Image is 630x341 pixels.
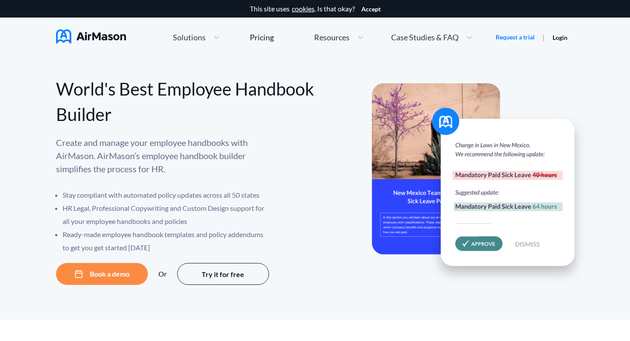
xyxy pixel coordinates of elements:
img: AirMason Logo [56,29,126,43]
img: hero-banner [372,83,586,284]
div: Pricing [250,33,274,41]
li: Ready-made employee handbook templates and policy addendums to get you get started [DATE] [63,228,270,254]
a: Login [553,34,567,41]
a: cookies [292,5,315,13]
p: Create and manage your employee handbooks with AirMason. AirMason’s employee handbook builder sim... [56,136,270,175]
li: HR Legal, Professional Copywriting and Custom Design support for all your employee handbooks and ... [63,202,270,228]
div: Or [158,270,167,278]
span: Resources [314,33,350,41]
a: Pricing [250,29,274,45]
button: Book a demo [56,263,148,285]
button: Accept cookies [361,6,381,13]
span: Case Studies & FAQ [391,33,458,41]
div: World's Best Employee Handbook Builder [56,76,315,127]
span: Solutions [173,33,206,41]
span: | [542,33,545,41]
a: Request a trial [496,33,535,42]
button: Try it for free [177,263,269,285]
li: Stay compliant with automated policy updates across all 50 states [63,188,270,202]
